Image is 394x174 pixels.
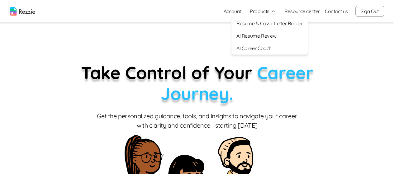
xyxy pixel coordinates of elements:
[325,7,348,15] a: Contact us
[10,7,35,16] img: logo
[250,7,276,15] button: Products
[231,17,308,30] a: Resume & Cover Letter Builder
[49,62,345,104] p: Take Control of Your
[219,5,246,17] a: Account
[231,30,308,42] a: AI Resume Review
[355,6,384,16] button: Sign Out
[284,7,320,15] a: Resource center
[161,62,313,104] span: Career Journey.
[96,111,298,130] p: Get the personalized guidance, tools, and insights to navigate your career with clarity and confi...
[231,42,308,54] a: AI Career Coach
